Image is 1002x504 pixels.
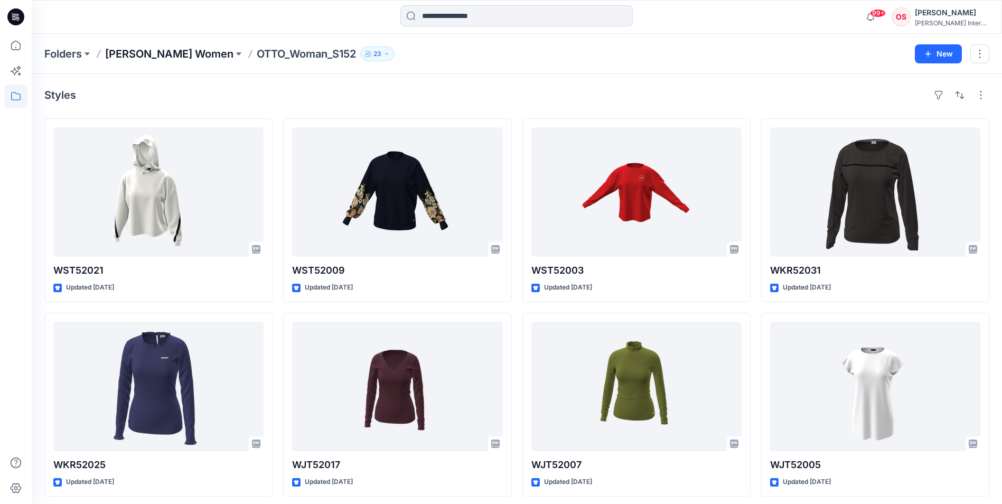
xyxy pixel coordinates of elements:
p: Updated [DATE] [783,282,831,293]
p: Updated [DATE] [305,477,353,488]
p: WJT52007 [531,458,742,472]
p: Updated [DATE] [544,282,592,293]
h4: Styles [44,89,76,101]
a: WKR52025 [53,322,264,451]
a: Folders [44,46,82,61]
a: WJT52017 [292,322,502,451]
a: WST52003 [531,127,742,257]
p: WST52003 [531,263,742,278]
a: WKR52031 [770,127,980,257]
p: OTTO_Woman_S152 [257,46,356,61]
a: [PERSON_NAME] Women [105,46,233,61]
div: OS [892,7,911,26]
div: [PERSON_NAME] International [915,19,989,27]
a: WST52009 [292,127,502,257]
p: Updated [DATE] [66,282,114,293]
p: Updated [DATE] [66,477,114,488]
p: WJT52017 [292,458,502,472]
p: WKR52025 [53,458,264,472]
a: WJT52007 [531,322,742,451]
a: WJT52005 [770,322,980,451]
p: Updated [DATE] [544,477,592,488]
p: WST52009 [292,263,502,278]
p: WST52021​ [53,263,264,278]
button: 23 [360,46,395,61]
a: WST52021​ [53,127,264,257]
p: WKR52031 [770,263,980,278]
span: 99+ [870,9,886,17]
p: 23 [373,48,381,60]
div: [PERSON_NAME] [915,6,989,19]
p: Updated [DATE] [305,282,353,293]
button: New [915,44,962,63]
p: Updated [DATE] [783,477,831,488]
p: WJT52005 [770,458,980,472]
